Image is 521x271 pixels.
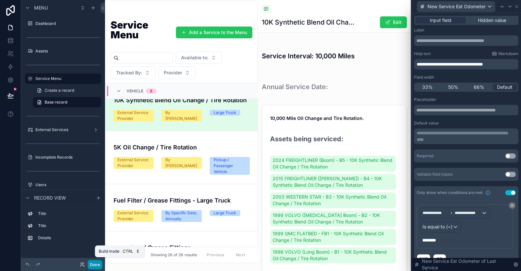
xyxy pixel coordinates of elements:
a: 10K Synthetic Blend Oil Change / Tire RotationExternal Service ProviderBy [PERSON_NAME]Large Truck [106,84,258,131]
div: Pickup / Passenger Vehicle [214,157,246,175]
span: Available to: [181,54,208,61]
button: Done [88,260,102,269]
div: scrollable content [414,59,518,69]
label: Label [414,28,424,33]
a: Dashboard [25,18,101,29]
h4: 5K Oil Change / Tire Rotation [114,143,250,152]
button: New Service Est Odometer of Last Service [417,1,495,12]
label: Field width [414,75,434,80]
div: External Service Provider [117,157,150,169]
label: Dashboard [35,21,100,26]
button: Select Button [111,67,156,79]
span: Ctrl [122,248,134,255]
span: Create a record [45,88,74,93]
a: Incomplete Records [25,152,101,163]
span: Provider [164,69,182,76]
a: Fuel Filter / Grease Fittings - Large TruckExternal Service ProviderBy Specific Date, AnnuallyLar... [106,184,258,231]
label: Title [38,211,98,216]
button: Edit [380,16,407,28]
label: Title [38,223,98,228]
span: Record view [34,195,66,201]
a: 5K Oil Change / Tire RotationExternal Service ProviderBy [PERSON_NAME]Pickup / Passenger Vehicle [106,131,258,184]
div: 8 [150,88,153,94]
div: External Service Provider [117,210,150,222]
div: By Specific Date, Annually [165,210,198,222]
span: Showing 26 of 26 results [151,252,197,258]
span: 50% [448,84,458,90]
a: Service Menu [25,73,101,84]
a: Markdown [492,51,518,56]
label: Default value [414,121,439,126]
div: scrollable content [21,205,105,250]
label: External Services [35,127,91,132]
span: OR [435,256,444,261]
h4: Fuel Filter / Grease Fittings - Large Truck [114,196,250,205]
button: OR [433,254,446,263]
label: Details [38,235,98,241]
span: Default [497,84,512,90]
span: Markdown [498,51,518,56]
div: Validate field inputs [417,172,452,177]
span: Menu [34,5,48,11]
div: By [PERSON_NAME] [165,110,198,122]
a: Create a record [33,85,101,96]
h1: Service Menu [111,20,175,40]
span: Hidden value [478,17,506,24]
span: New Service Est Odometer of Last Service [422,258,513,271]
a: Users [25,180,101,190]
span: Tracked By: [116,69,142,76]
label: Users [35,182,100,187]
h1: 10K Synthetic Blend Oil Change / Tire Rotation [262,18,358,27]
div: By [PERSON_NAME] [165,157,198,169]
label: Assets [35,48,100,54]
span: Is equal to (=) [423,223,452,230]
span: Vehicle [127,88,143,94]
span: Base record [45,100,67,105]
button: Select Button [158,67,196,79]
span: Build mode [99,249,119,254]
button: Is equal to (=) [420,221,461,232]
button: Select Button [176,51,222,64]
label: Help text [414,51,431,56]
div: Required [417,153,433,159]
a: External Services [25,125,101,135]
button: AND [417,254,430,263]
span: 33% [422,84,433,90]
h4: Fuel Filter / Grease Fittings - Pickup / Passenger Vehicle [114,243,250,261]
span: Only show when conditions are met [417,190,483,195]
span: New Service Est Odometer of Last Service [427,3,487,10]
label: Incomplete Records [35,155,100,160]
span: 66% [474,84,484,90]
button: Add a Service to the Menu [176,27,252,38]
a: Assets [25,46,101,56]
label: Placeholder [414,97,436,102]
div: Large Truck [214,210,236,216]
h4: 10K Synthetic Blend Oil Change / Tire Rotation [114,96,250,105]
label: Service Menu [35,76,97,81]
span: Input field [430,17,451,24]
span: E [135,249,140,254]
a: Base record [33,97,101,107]
div: External Service Provider [117,110,150,122]
div: Large Truck [214,110,236,116]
